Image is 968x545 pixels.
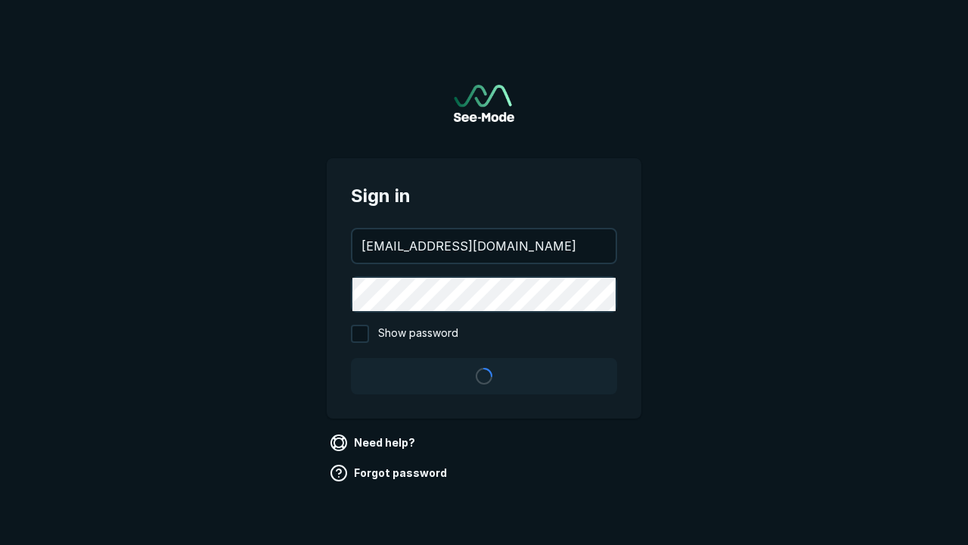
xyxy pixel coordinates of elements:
a: Forgot password [327,461,453,485]
a: Need help? [327,431,421,455]
a: Go to sign in [454,85,514,122]
input: your@email.com [352,229,616,263]
span: Show password [378,325,458,343]
span: Sign in [351,182,617,210]
img: See-Mode Logo [454,85,514,122]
